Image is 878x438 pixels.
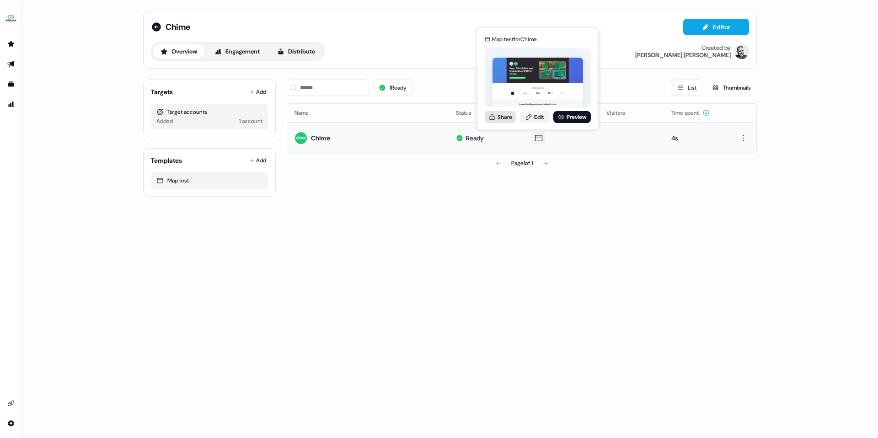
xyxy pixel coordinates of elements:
div: 1 account [239,117,262,126]
button: Overview [153,44,205,59]
button: Distribute [269,44,323,59]
img: Jason [734,44,749,59]
div: Added [156,117,173,126]
div: Chime [311,134,330,143]
button: Time spent [671,105,710,121]
button: Add [248,154,268,167]
a: Go to attribution [4,97,18,112]
a: Go to integrations [4,396,18,411]
a: Go to templates [4,77,18,91]
div: Map test for Chime [492,35,537,44]
button: Visitors [606,105,636,121]
div: Target accounts [156,107,262,117]
a: Go to prospects [4,37,18,51]
div: Targets [151,87,173,96]
span: Chime [166,21,190,32]
img: asset preview [493,58,583,108]
a: Editor [683,23,749,33]
button: Thumbnails [706,80,757,96]
button: Engagement [207,44,268,59]
div: [PERSON_NAME] [PERSON_NAME] [635,52,731,59]
a: Go to outbound experience [4,57,18,71]
a: Go to integrations [4,416,18,431]
div: Created by [701,44,731,52]
button: List [671,80,702,96]
div: Page 1 of 1 [511,159,533,168]
a: Edit [519,111,550,123]
div: Map test [156,176,262,185]
button: Add [248,85,268,98]
div: Templates [151,156,182,165]
a: Preview [553,111,591,123]
div: Ready [466,134,484,143]
div: 4s [671,134,719,143]
button: Share [485,111,516,123]
button: 1Ready [373,80,412,96]
button: Status [456,105,482,121]
button: Name [294,105,320,121]
button: Editor [683,19,749,35]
